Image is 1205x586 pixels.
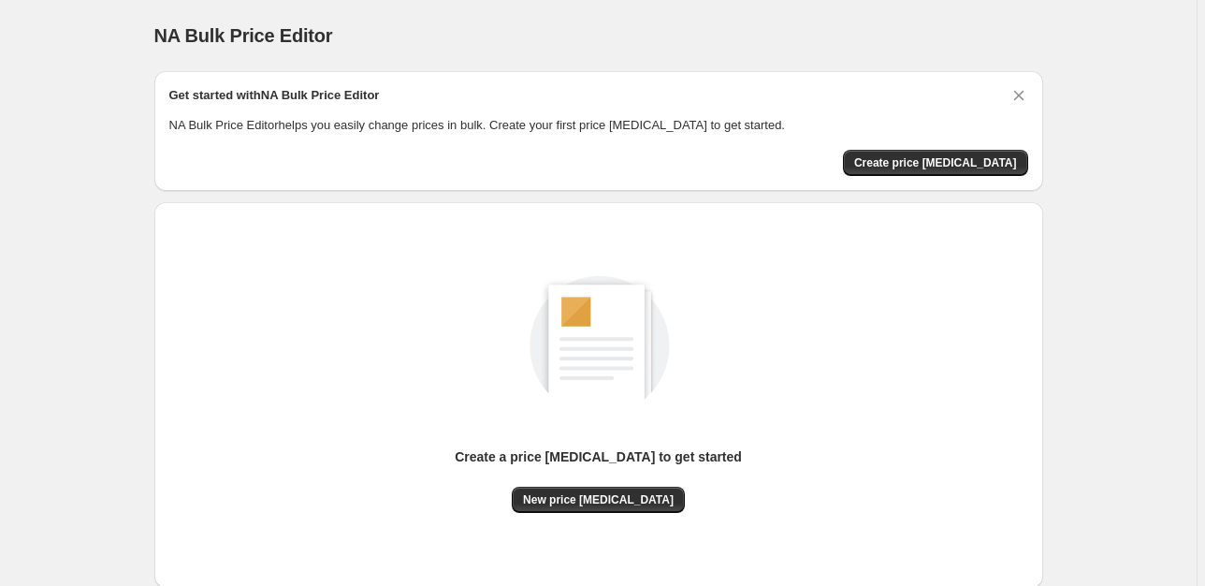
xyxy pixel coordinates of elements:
[1009,86,1028,105] button: Dismiss card
[455,447,742,466] p: Create a price [MEDICAL_DATA] to get started
[523,492,674,507] span: New price [MEDICAL_DATA]
[169,86,380,105] h2: Get started with NA Bulk Price Editor
[154,25,333,46] span: NA Bulk Price Editor
[854,155,1017,170] span: Create price [MEDICAL_DATA]
[843,150,1028,176] button: Create price change job
[512,487,685,513] button: New price [MEDICAL_DATA]
[169,116,1028,135] p: NA Bulk Price Editor helps you easily change prices in bulk. Create your first price [MEDICAL_DAT...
